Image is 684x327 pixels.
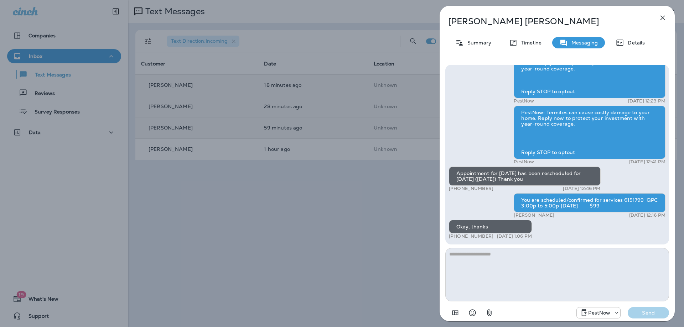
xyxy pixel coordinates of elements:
p: [DATE] 12:16 PM [629,212,665,218]
div: Appointment for [DATE] has been rescheduled for [DATE] ([DATE]) Thank you [449,167,601,186]
div: You are scheduled/confirmed for services 6151799 QPC 3:00p to 5:00p [DATE] $99 [514,193,665,212]
p: [PHONE_NUMBER] [449,233,493,239]
div: PestNow: Termites can cause costly damage to your home. Reply now to protect your investment with... [514,106,665,159]
p: PestNow [514,98,534,104]
p: [PERSON_NAME] [PERSON_NAME] [448,16,643,26]
p: Timeline [518,40,541,46]
p: PestNow [588,310,610,316]
p: [DATE] 1:06 PM [497,233,532,239]
p: Details [624,40,645,46]
button: Select an emoji [465,306,480,320]
p: Summary [464,40,491,46]
p: [DATE] 12:41 PM [629,159,665,165]
p: PestNow [514,159,534,165]
p: Messaging [568,40,598,46]
p: [DATE] 12:23 PM [628,98,665,104]
div: PestNow: Termites can cause costly damage to your home. Reply now to protect your investment with... [514,51,665,98]
div: Okay, thanks [449,220,532,233]
div: +1 (703) 691-5149 [577,308,620,317]
p: [PERSON_NAME] [514,212,554,218]
p: [DATE] 12:46 PM [563,186,600,191]
p: [PHONE_NUMBER] [449,186,493,191]
button: Add in a premade template [448,306,462,320]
